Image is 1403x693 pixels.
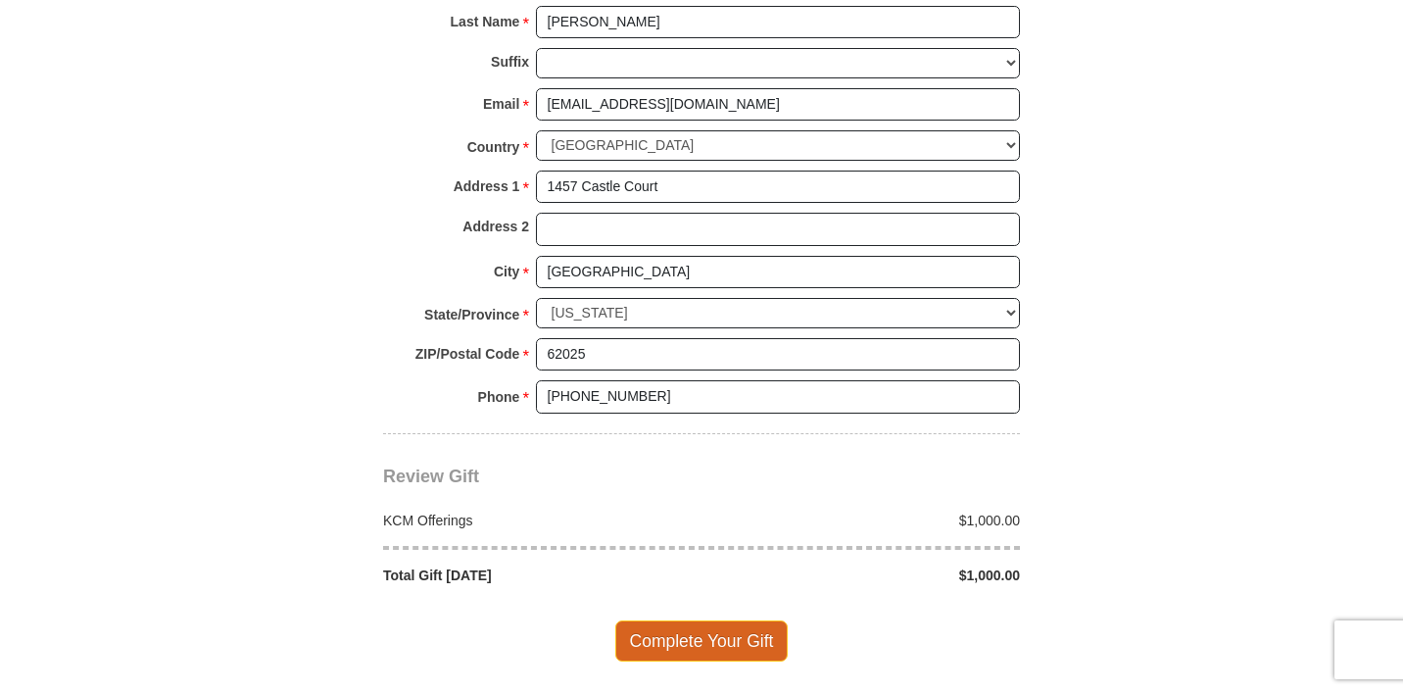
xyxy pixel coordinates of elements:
[483,90,519,118] strong: Email
[424,301,519,328] strong: State/Province
[373,511,702,530] div: KCM Offerings
[494,258,519,285] strong: City
[701,511,1031,530] div: $1,000.00
[451,8,520,35] strong: Last Name
[467,133,520,161] strong: Country
[415,340,520,368] strong: ZIP/Postal Code
[454,173,520,200] strong: Address 1
[373,566,702,585] div: Total Gift [DATE]
[615,620,789,662] span: Complete Your Gift
[701,566,1031,585] div: $1,000.00
[478,383,520,411] strong: Phone
[383,467,479,486] span: Review Gift
[462,213,529,240] strong: Address 2
[491,48,529,75] strong: Suffix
